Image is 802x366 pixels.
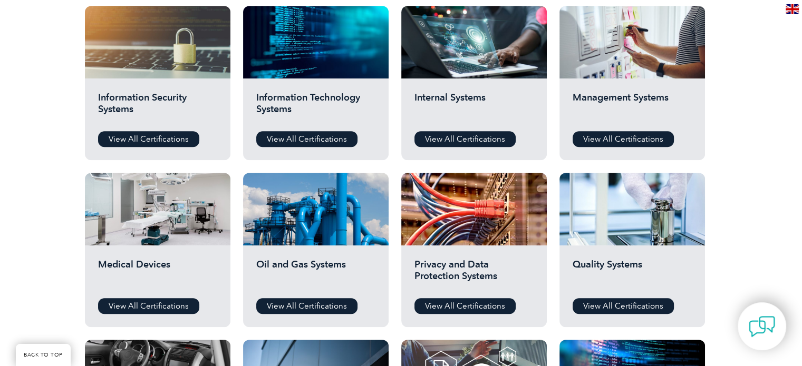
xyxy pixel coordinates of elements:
h2: Information Technology Systems [256,92,375,123]
a: View All Certifications [573,298,674,314]
h2: Internal Systems [414,92,534,123]
img: contact-chat.png [749,313,775,340]
a: BACK TO TOP [16,344,71,366]
h2: Information Security Systems [98,92,217,123]
a: View All Certifications [414,131,516,147]
a: View All Certifications [256,131,357,147]
h2: Privacy and Data Protection Systems [414,259,534,290]
h2: Medical Devices [98,259,217,290]
a: View All Certifications [573,131,674,147]
a: View All Certifications [256,298,357,314]
h2: Management Systems [573,92,692,123]
h2: Oil and Gas Systems [256,259,375,290]
h2: Quality Systems [573,259,692,290]
a: View All Certifications [98,298,199,314]
img: en [786,4,799,14]
a: View All Certifications [414,298,516,314]
a: View All Certifications [98,131,199,147]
